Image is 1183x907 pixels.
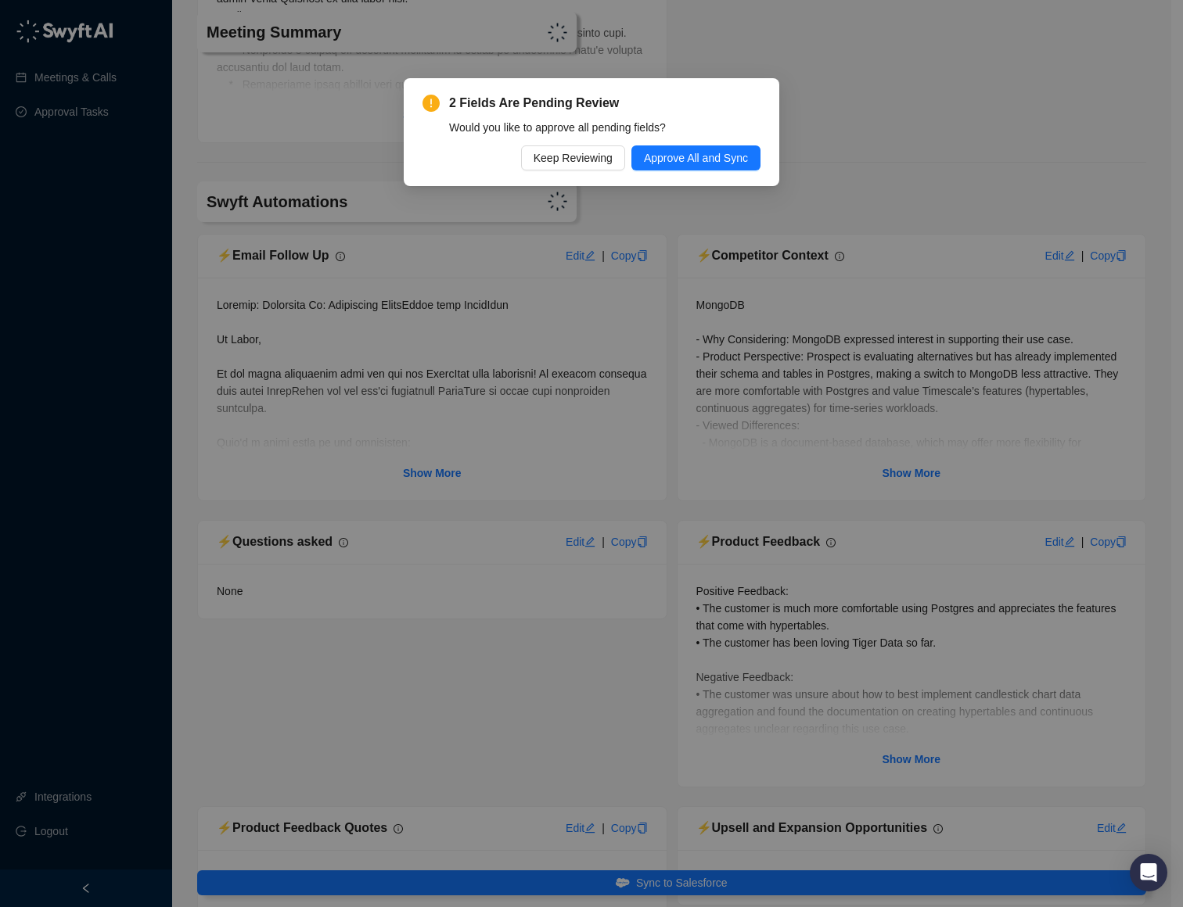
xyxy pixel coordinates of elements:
[1130,854,1167,891] div: Open Intercom Messenger
[534,149,613,167] span: Keep Reviewing
[644,149,748,167] span: Approve All and Sync
[422,95,440,112] span: exclamation-circle
[449,94,760,113] span: 2 Fields Are Pending Review
[521,145,625,170] button: Keep Reviewing
[631,145,760,170] button: Approve All and Sync
[449,119,760,136] div: Would you like to approve all pending fields?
